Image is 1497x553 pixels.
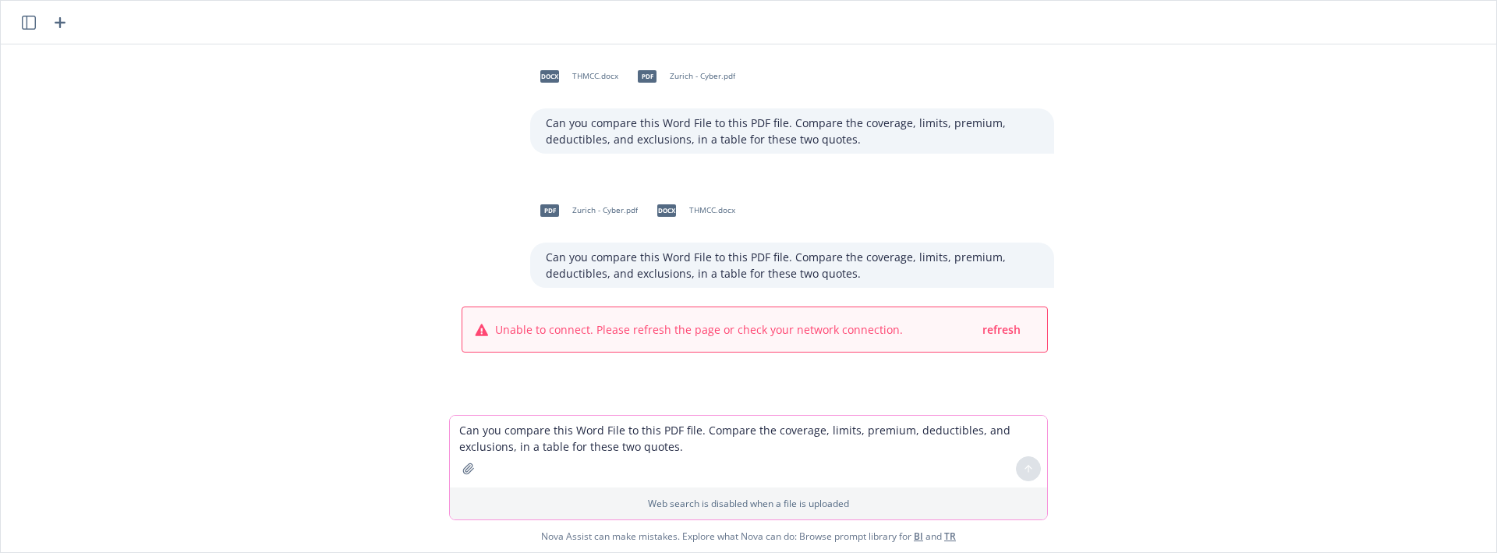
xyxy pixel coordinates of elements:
[638,70,656,82] span: pdf
[982,322,1021,337] span: refresh
[572,71,618,81] span: THMCC.docx
[546,249,1039,282] p: Can you compare this Word File to this PDF file. Compare the coverage, limits, premium, deductibl...
[981,320,1022,339] button: refresh
[944,530,956,543] a: TR
[530,57,621,96] div: docxTHMCC.docx
[546,115,1039,147] p: Can you compare this Word File to this PDF file. Compare the coverage, limits, premium, deductibl...
[572,205,638,215] span: Zurich - Cyber.pdf
[657,204,676,216] span: docx
[495,321,903,338] span: Unable to connect. Please refresh the page or check your network connection.
[670,71,735,81] span: Zurich - Cyber.pdf
[541,520,956,552] span: Nova Assist can make mistakes. Explore what Nova can do: Browse prompt library for and
[530,191,641,230] div: pdfZurich - Cyber.pdf
[540,204,559,216] span: pdf
[914,530,923,543] a: BI
[540,70,559,82] span: docx
[459,497,1038,510] p: Web search is disabled when a file is uploaded
[689,205,735,215] span: THMCC.docx
[647,191,738,230] div: docxTHMCC.docx
[628,57,738,96] div: pdfZurich - Cyber.pdf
